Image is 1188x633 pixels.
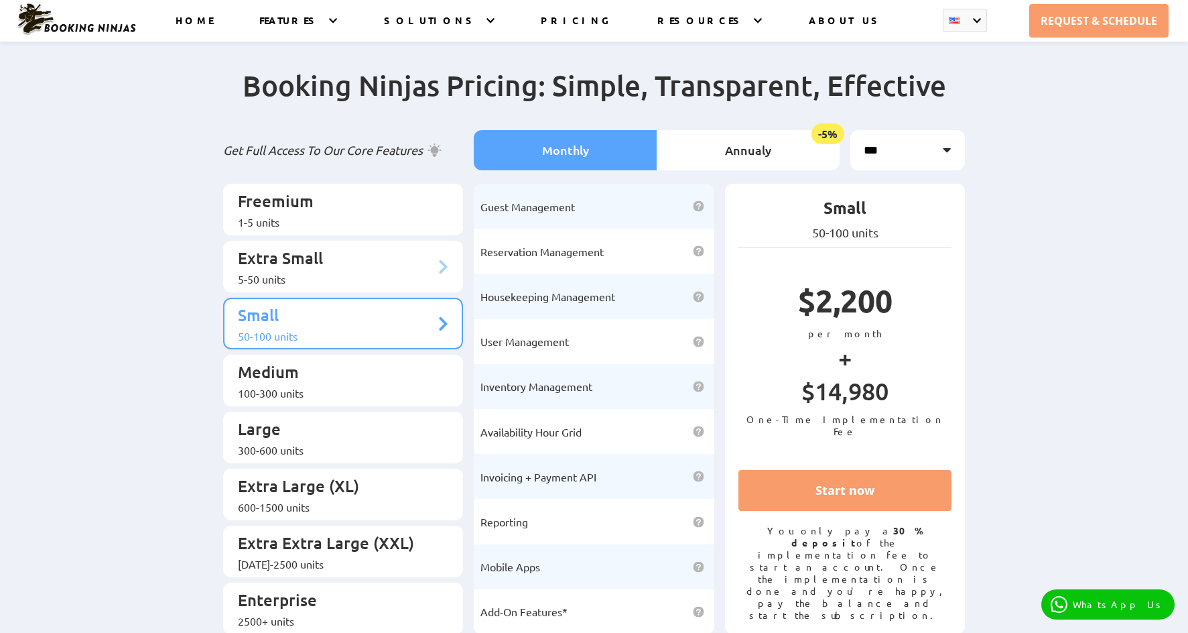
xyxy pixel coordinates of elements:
[738,281,952,327] p: $2,200
[480,515,528,528] span: Reporting
[693,471,704,482] img: help icon
[811,123,844,144] span: -5%
[738,470,952,511] a: Start now
[238,361,436,386] p: Medium
[238,215,436,229] div: 1-5 units
[480,560,540,573] span: Mobile Apps
[176,14,213,42] a: HOME
[238,475,436,500] p: Extra Large (XL)
[657,130,840,170] li: Annualy
[809,14,883,42] a: ABOUT US
[693,516,704,528] img: help icon
[738,413,952,437] p: One-Time Implementation Fee
[657,14,745,42] a: RESOURCES
[238,418,436,443] p: Large
[541,14,611,42] a: PRICING
[791,524,923,549] strong: 30% deposit
[238,557,436,571] div: [DATE]-2500 units
[480,290,615,303] span: Housekeeping Management
[238,500,436,514] div: 600-1500 units
[238,304,436,329] p: Small
[480,200,575,213] span: Guest Management
[738,197,952,225] p: Small
[238,614,436,628] div: 2500+ units
[738,225,952,240] p: 50-100 units
[223,142,464,158] p: Get Full Access To Our Core Features
[480,605,568,618] span: Add-On Features*
[738,339,952,376] p: +
[238,532,436,557] p: Extra Extra Large (XXL)
[480,245,604,258] span: Reservation Management
[693,606,704,618] img: help icon
[693,245,704,257] img: help icon
[238,329,436,343] div: 50-100 units
[238,247,436,272] p: Extra Small
[480,380,592,393] span: Inventory Management
[693,291,704,302] img: help icon
[480,470,596,483] span: Invoicing + Payment API
[1073,599,1165,610] p: WhatsApp Us
[693,561,704,573] img: help icon
[693,381,704,392] img: help icon
[480,425,582,439] span: Availability Hour Grid
[693,200,704,212] img: help icon
[223,68,966,130] h2: Booking Ninjas Pricing: Simple, Transparent, Effective
[738,524,952,621] p: You only pay a of the implementation fee to start an account. Once the implementation is done and...
[474,130,657,170] li: Monthly
[693,336,704,347] img: help icon
[238,386,436,400] div: 100-300 units
[238,443,436,457] div: 300-600 units
[738,376,952,413] p: $14,980
[480,335,569,348] span: User Management
[259,14,320,42] a: FEATURES
[238,190,436,215] p: Freemium
[238,272,436,286] div: 5-50 units
[384,14,478,42] a: SOLUTIONS
[738,327,952,339] p: per month
[1041,589,1175,620] a: WhatsApp Us
[693,426,704,437] img: help icon
[238,589,436,614] p: Enterprise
